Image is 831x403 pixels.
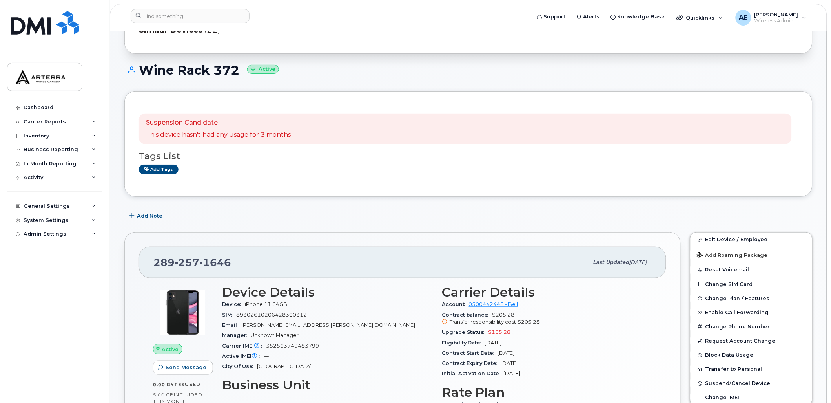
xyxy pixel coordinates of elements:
[691,233,812,247] a: Edit Device / Employee
[618,13,665,21] span: Knowledge Base
[222,332,251,338] span: Manager
[153,382,185,387] span: 0.00 Bytes
[222,343,266,349] span: Carrier IMEI
[199,256,231,268] span: 1646
[257,363,312,369] span: [GEOGRAPHIC_DATA]
[266,343,319,349] span: 352563749483799
[442,312,652,326] span: $205.28
[153,256,231,268] span: 289
[442,340,485,346] span: Eligibility Date
[739,13,748,22] span: AE
[691,362,812,376] button: Transfer to Personal
[442,385,652,399] h3: Rate Plan
[222,353,264,359] span: Active IMEI
[544,13,566,21] span: Support
[691,291,812,306] button: Change Plan / Features
[139,165,179,174] a: Add tags
[532,9,571,25] a: Support
[442,350,498,356] span: Contract Start Date
[498,350,515,356] span: [DATE]
[124,209,169,223] button: Add Note
[691,348,812,362] button: Block Data Usage
[442,285,652,299] h3: Carrier Details
[691,263,812,277] button: Reset Voicemail
[222,312,236,318] span: SIM
[450,319,516,325] span: Transfer responsibility cost
[629,259,647,265] span: [DATE]
[705,295,770,301] span: Change Plan / Features
[691,334,812,348] button: Request Account Change
[488,329,511,335] span: $155.28
[146,130,291,139] p: This device hasn't had any usage for 3 months
[222,378,432,392] h3: Business Unit
[222,285,432,299] h3: Device Details
[241,322,415,328] span: [PERSON_NAME][EMAIL_ADDRESS][PERSON_NAME][DOMAIN_NAME]
[469,301,518,307] a: 0500442448 - Bell
[222,322,241,328] span: Email
[485,340,502,346] span: [DATE]
[686,15,715,21] span: Quicklinks
[671,10,729,26] div: Quicklinks
[691,376,812,390] button: Suspend/Cancel Device
[730,10,812,26] div: Alexander Erofeev
[691,320,812,334] button: Change Phone Number
[571,9,605,25] a: Alerts
[146,118,291,127] p: Suspension Candidate
[236,312,307,318] span: 89302610206428300312
[754,11,798,18] span: [PERSON_NAME]
[705,381,771,387] span: Suspend/Cancel Device
[185,381,200,387] span: used
[251,332,299,338] span: Unknown Manager
[131,9,250,23] input: Find something...
[153,361,213,375] button: Send Message
[153,392,174,398] span: 5.00 GB
[593,259,629,265] span: Last updated
[442,312,492,318] span: Contract balance
[442,370,504,376] span: Initial Activation Date
[583,13,600,21] span: Alerts
[222,363,257,369] span: City Of Use
[245,301,287,307] span: iPhone 11 64GB
[691,306,812,320] button: Enable Call Forwarding
[504,370,521,376] span: [DATE]
[264,353,269,359] span: —
[442,301,469,307] span: Account
[691,247,812,263] button: Add Roaming Package
[705,310,769,315] span: Enable Call Forwarding
[137,212,162,220] span: Add Note
[222,301,245,307] span: Device
[754,18,798,24] span: Wireless Admin
[175,256,199,268] span: 257
[605,9,671,25] a: Knowledge Base
[166,364,206,371] span: Send Message
[442,360,501,366] span: Contract Expiry Date
[162,346,179,353] span: Active
[247,65,279,74] small: Active
[442,329,488,335] span: Upgrade Status
[124,63,813,77] h1: Wine Rack 372
[139,151,798,161] h3: Tags List
[159,289,206,336] img: iPhone_11.jpg
[501,360,518,366] span: [DATE]
[518,319,540,325] span: $205.28
[697,252,768,260] span: Add Roaming Package
[691,277,812,291] button: Change SIM Card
